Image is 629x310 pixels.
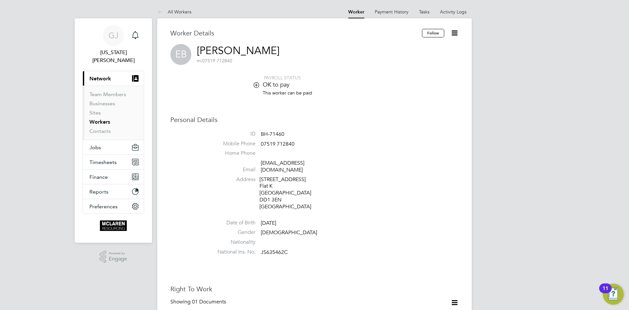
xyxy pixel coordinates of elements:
[89,203,118,210] span: Preferences
[170,115,459,124] h3: Personal Details
[375,9,409,15] a: Payment History
[109,256,127,262] span: Engage
[83,184,144,199] button: Reports
[261,230,317,236] span: [DEMOGRAPHIC_DATA]
[210,249,256,256] label: National Ins. No.
[261,249,288,256] span: JS635462C
[89,119,110,125] a: Workers
[197,44,279,57] a: [PERSON_NAME]
[210,176,256,183] label: Address
[89,110,101,116] a: Sites
[83,86,144,140] div: Network
[170,299,227,305] div: Showing
[109,251,127,256] span: Powered by
[264,75,301,81] span: PAYROLL STATUS
[261,131,284,137] span: BH-71460
[261,220,276,226] span: [DATE]
[210,219,256,226] label: Date of Birth
[210,150,256,157] label: Home Phone
[83,71,144,86] button: Network
[89,91,126,97] a: Team Members
[192,299,226,305] span: 01 Documents
[157,9,191,15] a: All Workers
[263,90,312,96] span: This worker can be paid
[83,155,144,169] button: Timesheets
[89,144,101,151] span: Jobs
[197,58,232,64] span: 07519 712840
[210,140,256,147] label: Mobile Phone
[440,9,467,15] a: Activity Logs
[170,29,422,37] h3: Worker Details
[83,199,144,214] button: Preferences
[89,100,115,107] a: Businesses
[89,159,117,165] span: Timesheets
[261,160,304,173] a: [EMAIL_ADDRESS][DOMAIN_NAME]
[100,220,126,231] img: mclaren-logo-retina.png
[210,229,256,236] label: Gender
[83,220,144,231] a: Go to home page
[170,285,459,293] h3: Right To Work
[83,49,144,64] span: Georgia Jesson
[261,141,295,147] span: 07519 712840
[83,140,144,155] button: Jobs
[263,81,290,88] span: OK to pay
[75,18,152,243] nav: Main navigation
[419,9,429,15] a: Tasks
[603,284,624,305] button: Open Resource Center, 11 new notifications
[259,176,322,210] div: [STREET_ADDRESS] Flat K [GEOGRAPHIC_DATA] DD1 3EN [GEOGRAPHIC_DATA]
[210,131,256,137] label: ID
[197,58,202,64] span: m:
[89,174,108,180] span: Finance
[108,31,119,40] span: GJ
[210,166,256,173] label: Email
[210,239,256,246] label: Nationality
[83,170,144,184] button: Finance
[422,29,444,37] button: Follow
[100,251,127,263] a: Powered byEngage
[83,25,144,64] a: GJ[US_STATE][PERSON_NAME]
[89,189,108,195] span: Reports
[89,75,111,82] span: Network
[89,128,111,134] a: Contacts
[602,288,608,297] div: 11
[170,44,191,65] span: EB
[348,9,364,15] a: Worker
